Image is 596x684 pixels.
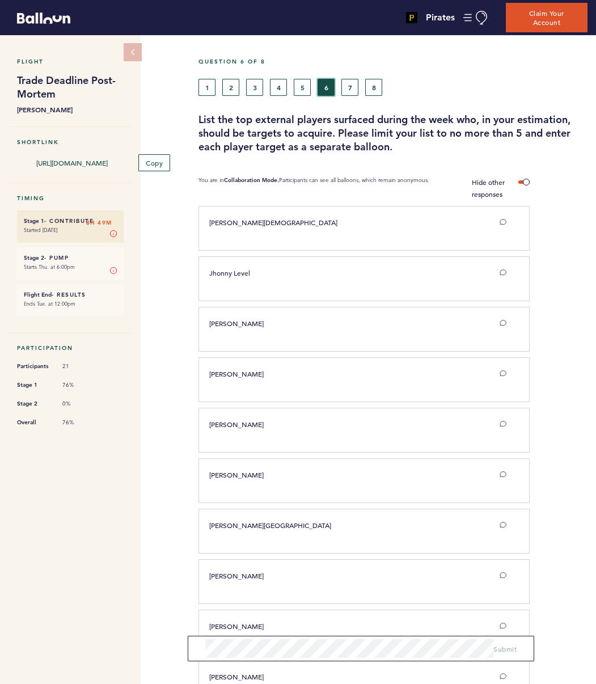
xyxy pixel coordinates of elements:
[24,254,44,261] small: Stage 2
[24,291,117,298] h6: - Results
[209,319,264,328] span: [PERSON_NAME]
[209,672,264,681] span: [PERSON_NAME]
[17,361,51,372] span: Participants
[24,254,117,261] h6: - Pump
[209,521,331,530] span: [PERSON_NAME][GEOGRAPHIC_DATA]
[138,154,170,171] button: Copy
[209,420,264,429] span: [PERSON_NAME]
[17,398,51,409] span: Stage 2
[222,79,239,96] button: 2
[24,300,75,307] time: Ends Tue. at 12:00pm
[294,79,311,96] button: 5
[17,58,124,65] h5: Flight
[365,79,382,96] button: 8
[270,79,287,96] button: 4
[24,291,52,298] small: Flight End
[62,362,96,370] span: 21
[493,644,517,653] span: Submit
[146,158,163,167] span: Copy
[198,113,587,154] h3: List the top external players surfaced during the week who, in your estimation, should be targets...
[198,58,587,65] h5: Question 6 of 8
[24,217,44,225] small: Stage 1
[17,344,124,352] h5: Participation
[62,381,96,389] span: 76%
[17,74,124,101] h1: Trade Deadline Post-Mortem
[426,11,455,24] h4: Pirates
[318,79,335,96] button: 6
[24,263,75,271] time: Starts Thu. at 6:00pm
[24,226,57,234] time: Started [DATE]
[17,195,124,202] h5: Timing
[62,419,96,427] span: 76%
[17,12,70,24] svg: Balloon
[86,217,112,229] span: 8H 49M
[17,379,51,391] span: Stage 1
[506,3,587,32] button: Claim Your Account
[62,400,96,408] span: 0%
[209,218,337,227] span: [PERSON_NAME][DEMOGRAPHIC_DATA]
[209,470,264,479] span: [PERSON_NAME]
[463,11,489,25] button: Manage Account
[198,176,429,200] p: You are in Participants can see all balloons, which remain anonymous.
[198,79,215,96] button: 1
[224,176,279,184] b: Collaboration Mode.
[209,622,264,631] span: [PERSON_NAME]
[246,79,263,96] button: 3
[472,178,505,199] span: Hide other responses
[17,138,124,146] h5: Shortlink
[209,268,250,277] span: Jhonny Level
[341,79,358,96] button: 7
[493,643,517,655] button: Submit
[17,417,51,428] span: Overall
[24,217,117,225] h6: - Contribute
[209,369,264,378] span: [PERSON_NAME]
[17,104,124,115] b: [PERSON_NAME]
[209,571,264,580] span: [PERSON_NAME]
[9,11,70,23] a: Balloon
